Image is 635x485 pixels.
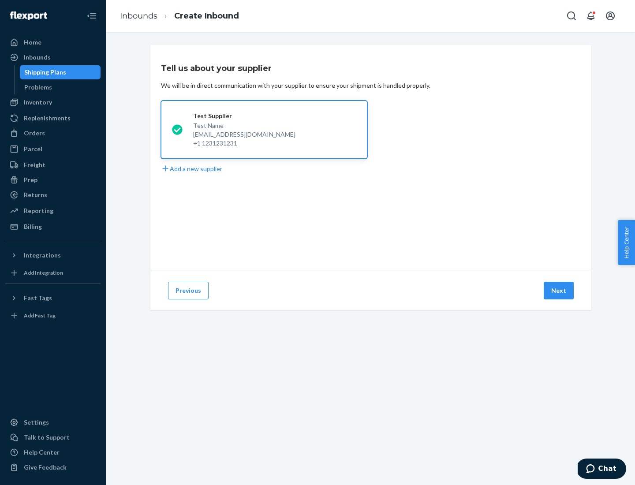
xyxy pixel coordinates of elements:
[161,81,430,90] div: We will be in direct communication with your supplier to ensure your shipment is handled properly.
[168,282,209,299] button: Previous
[578,459,626,481] iframe: Opens a widget where you can chat to one of our agents
[10,11,47,20] img: Flexport logo
[5,111,101,125] a: Replenishments
[24,68,66,77] div: Shipping Plans
[5,142,101,156] a: Parcel
[5,291,101,305] button: Fast Tags
[5,188,101,202] a: Returns
[5,248,101,262] button: Integrations
[24,129,45,138] div: Orders
[24,145,42,153] div: Parcel
[5,158,101,172] a: Freight
[24,269,63,276] div: Add Integration
[5,204,101,218] a: Reporting
[5,35,101,49] a: Home
[24,418,49,427] div: Settings
[24,463,67,472] div: Give Feedback
[5,430,101,444] button: Talk to Support
[5,460,101,474] button: Give Feedback
[5,50,101,64] a: Inbounds
[24,294,52,302] div: Fast Tags
[5,266,101,280] a: Add Integration
[5,220,101,234] a: Billing
[24,312,56,319] div: Add Fast Tag
[5,173,101,187] a: Prep
[24,83,52,92] div: Problems
[24,206,53,215] div: Reporting
[24,190,47,199] div: Returns
[24,222,42,231] div: Billing
[161,164,222,173] button: Add a new supplier
[601,7,619,25] button: Open account menu
[24,251,61,260] div: Integrations
[24,38,41,47] div: Home
[161,63,272,74] h3: Tell us about your supplier
[5,126,101,140] a: Orders
[20,65,101,79] a: Shipping Plans
[174,11,239,21] a: Create Inbound
[24,53,51,62] div: Inbounds
[5,415,101,429] a: Settings
[24,433,70,442] div: Talk to Support
[24,175,37,184] div: Prep
[563,7,580,25] button: Open Search Box
[5,309,101,323] a: Add Fast Tag
[544,282,574,299] button: Next
[24,448,60,457] div: Help Center
[5,445,101,459] a: Help Center
[5,95,101,109] a: Inventory
[20,80,101,94] a: Problems
[24,98,52,107] div: Inventory
[24,114,71,123] div: Replenishments
[618,220,635,265] button: Help Center
[83,7,101,25] button: Close Navigation
[582,7,600,25] button: Open notifications
[120,11,157,21] a: Inbounds
[24,160,45,169] div: Freight
[113,3,246,29] ol: breadcrumbs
